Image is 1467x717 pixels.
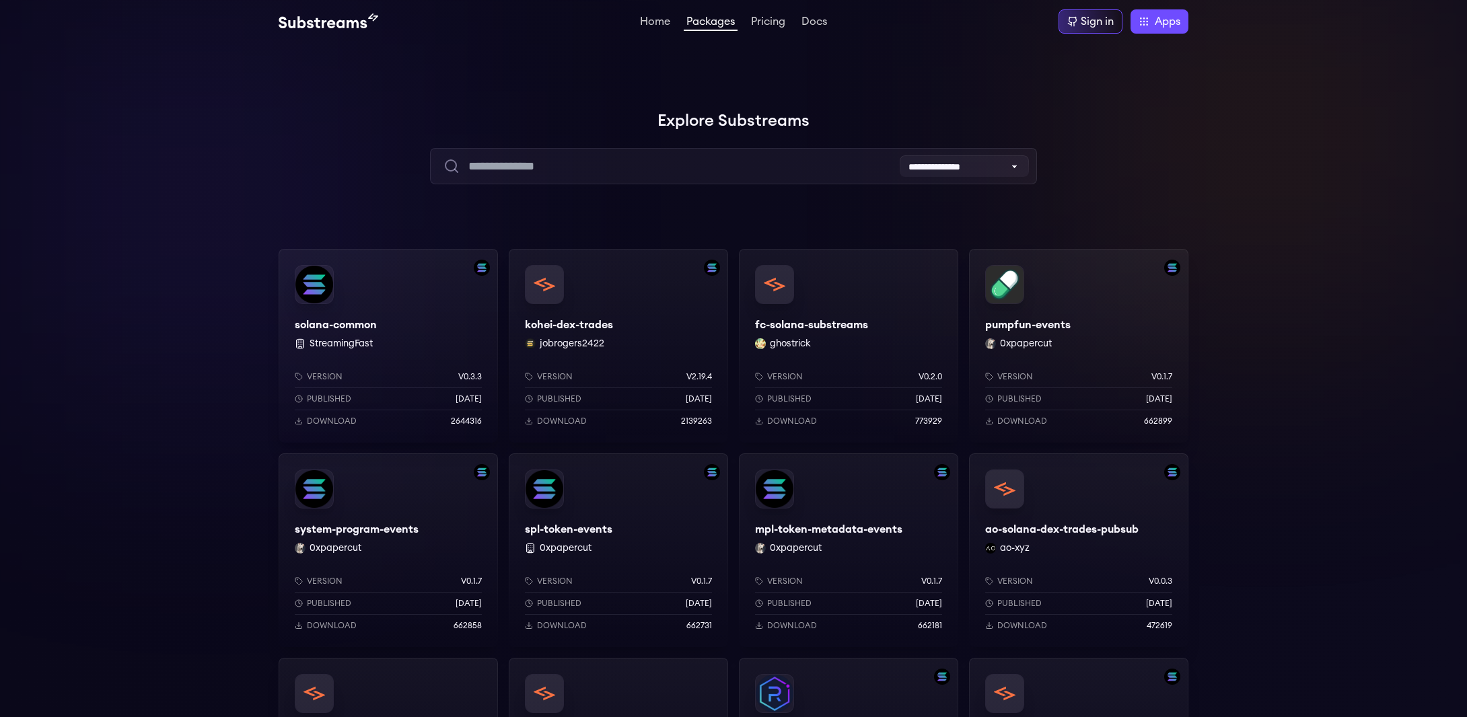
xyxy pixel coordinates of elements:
[799,16,830,30] a: Docs
[1147,620,1172,631] p: 472619
[739,249,958,443] a: fc-solana-substreamsfc-solana-substreamsghostrick ghostrickVersionv0.2.0Published[DATE]Download77...
[916,598,942,609] p: [DATE]
[461,576,482,587] p: v0.1.7
[767,620,817,631] p: Download
[969,453,1188,647] a: Filter by solana networkao-solana-dex-trades-pubsubao-solana-dex-trades-pubsubao-xyz ao-xyzVersio...
[537,393,581,404] p: Published
[1146,598,1172,609] p: [DATE]
[458,371,482,382] p: v0.3.3
[997,416,1047,426] p: Download
[934,464,950,480] img: Filter by solana network
[509,249,728,443] a: Filter by solana networkkohei-dex-tradeskohei-dex-tradesjobrogers2422 jobrogers2422Versionv2.19.4...
[1144,416,1172,426] p: 662899
[310,337,373,350] button: StreamingFast
[1000,541,1030,555] button: ao-xyz
[748,16,788,30] a: Pricing
[915,416,942,426] p: 773929
[1059,9,1122,34] a: Sign in
[767,576,803,587] p: Version
[997,576,1033,587] p: Version
[451,416,482,426] p: 2644316
[307,371,343,382] p: Version
[1155,13,1180,30] span: Apps
[934,669,950,685] img: Filter by solana network
[767,598,812,609] p: Published
[307,416,357,426] p: Download
[691,576,712,587] p: v0.1.7
[770,541,822,555] button: 0xpapercut
[686,598,712,609] p: [DATE]
[279,108,1188,135] h1: Explore Substreams
[704,260,720,276] img: Filter by solana network
[739,453,958,647] a: Filter by solana networkmpl-token-metadata-eventsmpl-token-metadata-events0xpapercut 0xpapercutVe...
[279,13,378,30] img: Substream's logo
[1164,464,1180,480] img: Filter by solana network
[997,620,1047,631] p: Download
[916,393,942,404] p: [DATE]
[509,453,728,647] a: Filter by solana networkspl-token-eventsspl-token-events 0xpapercutVersionv0.1.7Published[DATE]Do...
[686,620,712,631] p: 662731
[1146,393,1172,404] p: [DATE]
[969,249,1188,443] a: Filter by solana networkpumpfun-eventspumpfun-events0xpapercut 0xpapercutVersionv0.1.7Published[D...
[1149,576,1172,587] p: v0.0.3
[704,464,720,480] img: Filter by solana network
[307,598,351,609] p: Published
[456,598,482,609] p: [DATE]
[537,598,581,609] p: Published
[310,541,361,555] button: 0xpapercut
[279,453,498,647] a: Filter by solana networksystem-program-eventssystem-program-events0xpapercut 0xpapercutVersionv0....
[997,393,1042,404] p: Published
[767,416,817,426] p: Download
[767,371,803,382] p: Version
[997,598,1042,609] p: Published
[307,393,351,404] p: Published
[474,260,490,276] img: Filter by solana network
[537,576,573,587] p: Version
[997,371,1033,382] p: Version
[686,393,712,404] p: [DATE]
[456,393,482,404] p: [DATE]
[918,620,942,631] p: 662181
[770,337,811,350] button: ghostrick
[767,393,812,404] p: Published
[1164,260,1180,276] img: Filter by solana network
[1081,13,1114,30] div: Sign in
[1151,371,1172,382] p: v0.1.7
[540,337,604,350] button: jobrogers2422
[307,620,357,631] p: Download
[919,371,942,382] p: v0.2.0
[474,464,490,480] img: Filter by solana network
[279,249,498,443] a: Filter by solana networksolana-commonsolana-common StreamingFastVersionv0.3.3Published[DATE]Downl...
[681,416,712,426] p: 2139263
[540,541,592,555] button: 0xpapercut
[921,576,942,587] p: v0.1.7
[1164,669,1180,685] img: Filter by solana network
[537,620,587,631] p: Download
[637,16,673,30] a: Home
[454,620,482,631] p: 662858
[684,16,738,31] a: Packages
[1000,337,1052,350] button: 0xpapercut
[537,416,587,426] p: Download
[537,371,573,382] p: Version
[686,371,712,382] p: v2.19.4
[307,576,343,587] p: Version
